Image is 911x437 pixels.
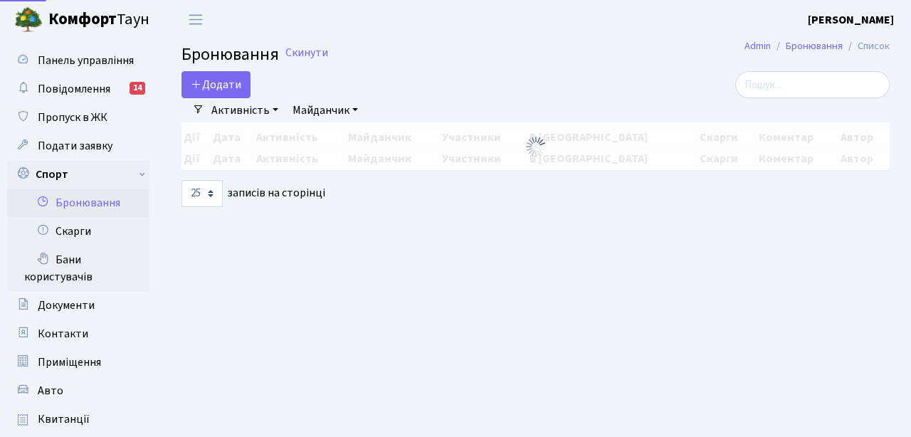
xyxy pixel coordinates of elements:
span: Квитанції [38,411,90,427]
a: Панель управління [7,46,149,75]
a: Активність [206,98,284,122]
nav: breadcrumb [723,31,911,61]
a: Спорт [7,160,149,189]
a: Повідомлення14 [7,75,149,103]
a: Контакти [7,320,149,348]
a: Подати заявку [7,132,149,160]
span: Бронювання [181,42,279,67]
select: записів на сторінці [181,180,223,207]
li: Список [843,38,890,54]
input: Пошук... [735,71,890,98]
span: Приміщення [38,354,101,370]
a: Квитанції [7,405,149,433]
span: Панель управління [38,53,134,68]
a: [PERSON_NAME] [808,11,894,28]
a: Admin [744,38,771,53]
span: Подати заявку [38,138,112,154]
label: записів на сторінці [181,180,325,207]
a: Бронювання [7,189,149,217]
a: Документи [7,291,149,320]
b: Комфорт [48,8,117,31]
img: Обробка... [525,135,547,158]
span: Авто [38,383,63,399]
a: Скинути [285,46,328,60]
div: 14 [130,82,145,95]
a: Бронювання [786,38,843,53]
span: Повідомлення [38,81,110,97]
img: logo.png [14,6,43,34]
a: Приміщення [7,348,149,377]
a: Авто [7,377,149,405]
button: Додати [181,71,251,98]
a: Скарги [7,217,149,246]
span: Документи [38,298,95,313]
span: Пропуск в ЖК [38,110,107,125]
button: Переключити навігацію [178,8,214,31]
span: Таун [48,8,149,32]
b: [PERSON_NAME] [808,12,894,28]
a: Майданчик [287,98,364,122]
a: Пропуск в ЖК [7,103,149,132]
a: Бани користувачів [7,246,149,291]
span: Контакти [38,326,88,342]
